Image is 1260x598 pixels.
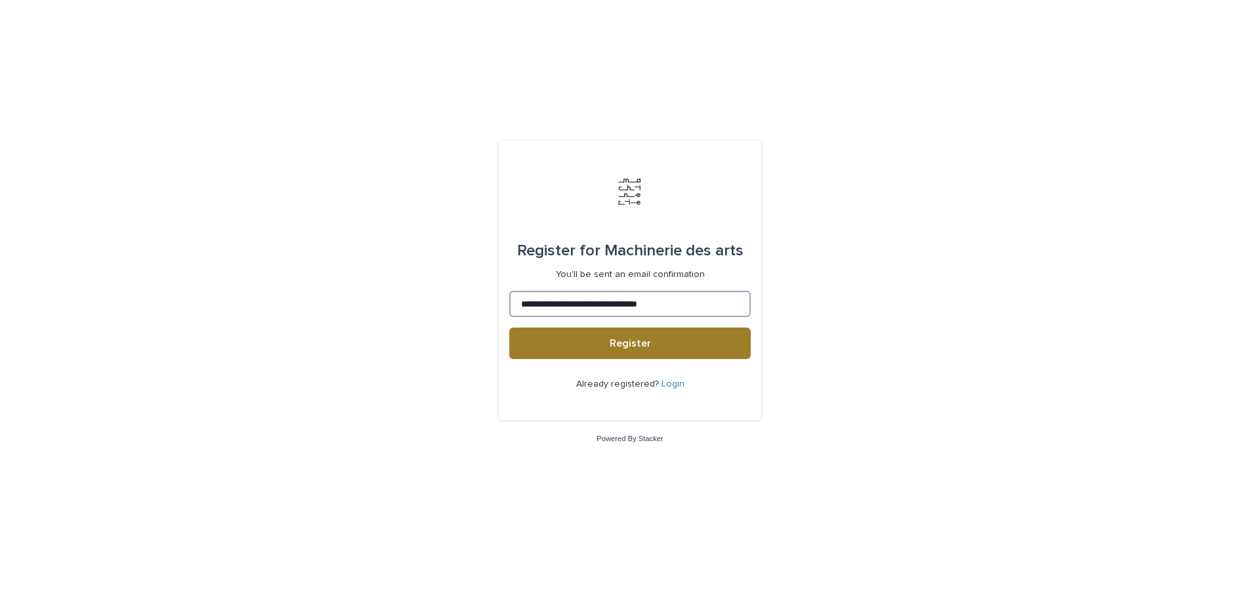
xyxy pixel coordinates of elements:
span: Register for [517,243,600,259]
a: Powered By Stacker [597,435,663,442]
button: Register [509,328,751,359]
div: Machinerie des arts [517,232,744,269]
p: You'll be sent an email confirmation [556,269,705,280]
img: Jx8JiDZqSLW7pnA6nIo1 [610,172,650,211]
a: Login [661,379,684,389]
span: Register [610,338,651,349]
span: Already registered? [576,379,661,389]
